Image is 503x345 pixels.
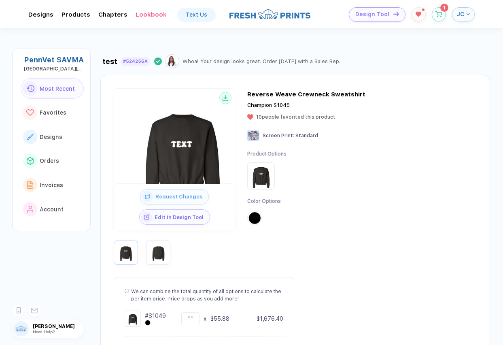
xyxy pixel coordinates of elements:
[140,189,209,204] button: iconRequest Changes
[148,243,168,263] img: 35f8ebb0-327f-46f0-916f-b3d3072ead4b_nt_back_1758745839918.jpg
[125,311,141,327] img: Design Group Summary Cell
[26,85,34,92] img: link to icon
[21,102,84,123] button: link to iconFavorites
[117,90,247,220] img: 35f8ebb0-327f-46f0-916f-b3d3072ead4b_nt_front_1758745839916.jpg
[136,11,167,18] div: LookbookToggle dropdown menu chapters
[247,91,365,98] div: Reverse Weave Crewneck Sweatshirt
[452,7,475,21] button: JC
[24,66,84,72] div: University of Pennsylvania
[40,182,63,188] span: Invoices
[349,7,405,22] button: Design Toolicon
[102,57,117,66] div: test
[183,58,340,64] div: Whoa! Your design looks great. Order [DATE] with a Sales Rep.
[136,11,167,18] div: Lookbook
[247,102,290,108] span: Champion S1049
[21,78,84,99] button: link to iconMost Recent
[145,312,166,320] div: # S1049
[247,130,259,141] img: Screen Print
[21,199,84,220] button: link to iconAccount
[257,315,283,323] div: $1,676.40
[21,126,84,147] button: link to iconDesigns
[28,11,53,18] div: DesignsToggle dropdown menu
[116,243,136,263] img: 35f8ebb0-327f-46f0-916f-b3d3072ead4b_nt_front_1758745839916.jpg
[247,151,287,158] div: Product Options
[229,8,310,20] img: logo
[249,164,273,188] img: Product Option
[295,133,318,138] span: Standard
[440,4,448,12] sup: 1
[27,206,34,213] img: link to icon
[40,158,59,164] span: Orders
[40,85,75,92] span: Most Recent
[256,114,337,120] span: 10 people favorited this product.
[40,134,62,140] span: Designs
[166,55,178,67] img: Sophie.png
[186,11,207,18] div: Text Us
[139,209,210,225] button: iconEdit in Design Tool
[263,133,294,138] span: Screen Print :
[152,214,210,220] span: Edit in Design Tool
[131,288,283,302] div: We can combine the total quantity of all options to calculate the per item price. Price drops as ...
[247,198,287,205] div: Color Options
[141,212,152,223] img: icon
[33,324,83,329] span: [PERSON_NAME]
[21,175,84,196] button: link to iconInvoices
[27,134,34,140] img: link to icon
[13,321,29,336] img: user profile
[40,206,64,213] span: Account
[153,194,208,200] span: Request Changes
[27,157,34,164] img: link to icon
[443,5,445,10] span: 1
[26,109,34,116] img: link to icon
[27,181,34,189] img: link to icon
[204,315,206,323] div: x
[210,315,229,323] div: $55.88
[98,11,127,18] div: ChaptersToggle dropdown menu chapters
[123,59,148,64] div: #524256A
[393,12,399,16] img: icon
[422,9,424,11] sup: 1
[456,11,465,18] span: JC
[355,11,389,18] span: Design Tool
[24,55,84,64] div: PennVet SAVMA
[40,109,66,116] span: Favorites
[62,11,90,18] div: ProductsToggle dropdown menu
[21,151,84,172] button: link to iconOrders
[178,8,215,21] a: Text Us
[33,329,55,334] span: Need Help?
[142,191,153,202] img: icon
